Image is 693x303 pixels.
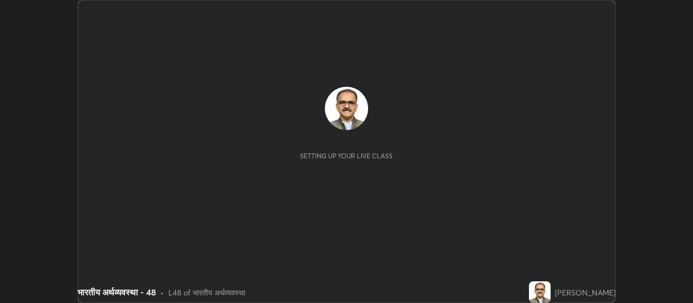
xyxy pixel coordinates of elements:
[555,287,616,298] div: [PERSON_NAME]
[160,287,164,298] div: •
[300,152,393,160] div: Setting up your live class
[529,281,551,303] img: 3056300093b4429f8abc2a26d5496710.jpg
[325,87,368,130] img: 3056300093b4429f8abc2a26d5496710.jpg
[168,287,245,298] div: L48 of भारतीय अर्थव्यवस्था
[77,286,156,299] div: भारतीय अर्थव्यवस्था - 48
